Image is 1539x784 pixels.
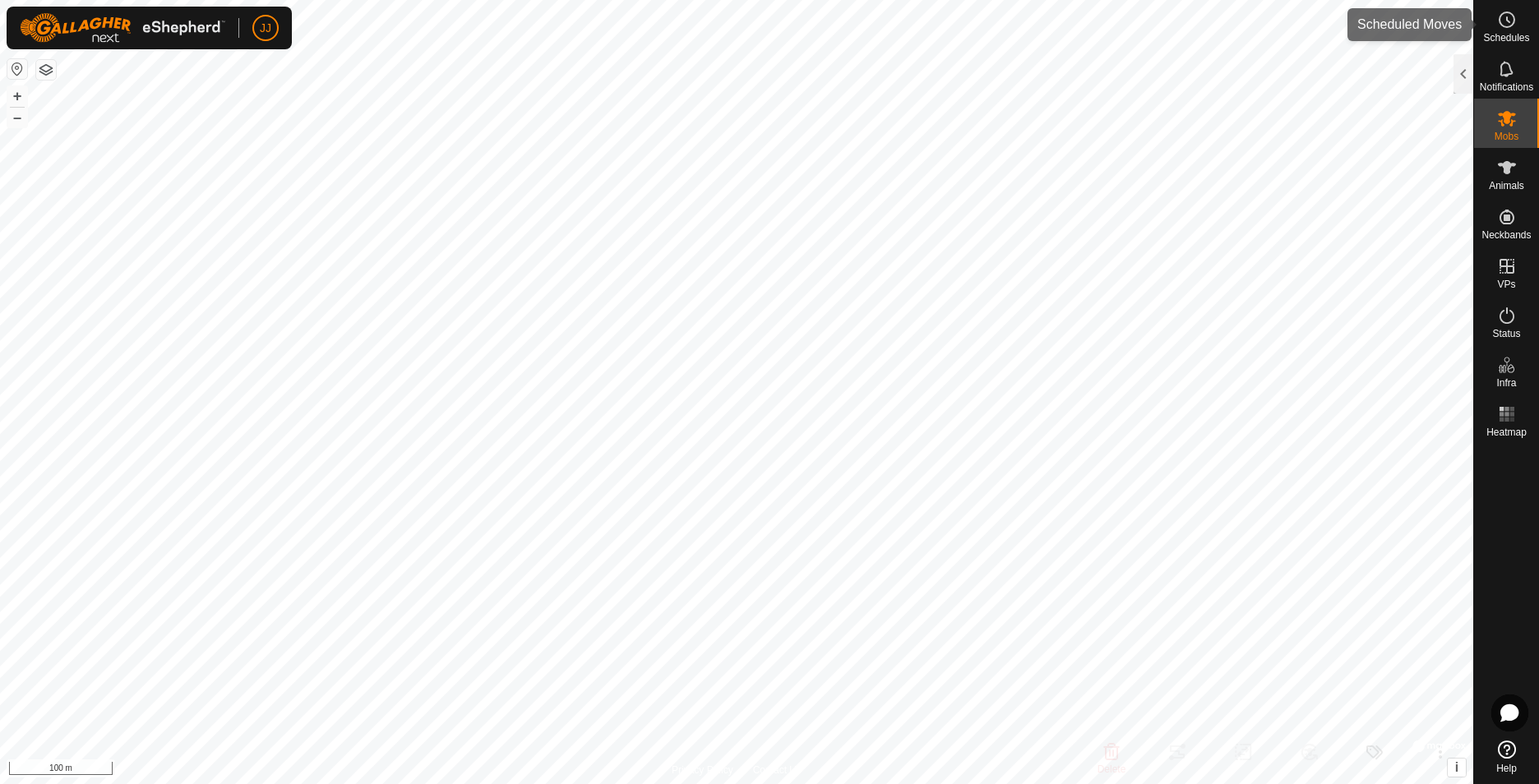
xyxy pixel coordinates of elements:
span: Animals [1489,181,1524,191]
span: Infra [1496,378,1516,388]
span: Notifications [1480,82,1533,92]
span: Mobs [1495,131,1518,141]
button: Map Layers [36,60,56,80]
span: Status [1492,329,1520,339]
button: i [1448,759,1466,777]
span: Schedules [1483,33,1529,43]
a: Help [1474,734,1539,780]
span: JJ [260,20,271,37]
button: + [7,86,27,106]
a: Contact Us [753,763,802,777]
span: VPs [1497,279,1515,289]
span: Heatmap [1486,427,1527,437]
span: Help [1496,763,1517,773]
button: – [7,108,27,127]
button: Reset Map [7,59,27,79]
span: Neckbands [1481,230,1531,240]
span: i [1455,760,1458,774]
img: Gallagher Logo [20,13,225,43]
a: Privacy Policy [672,763,733,777]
